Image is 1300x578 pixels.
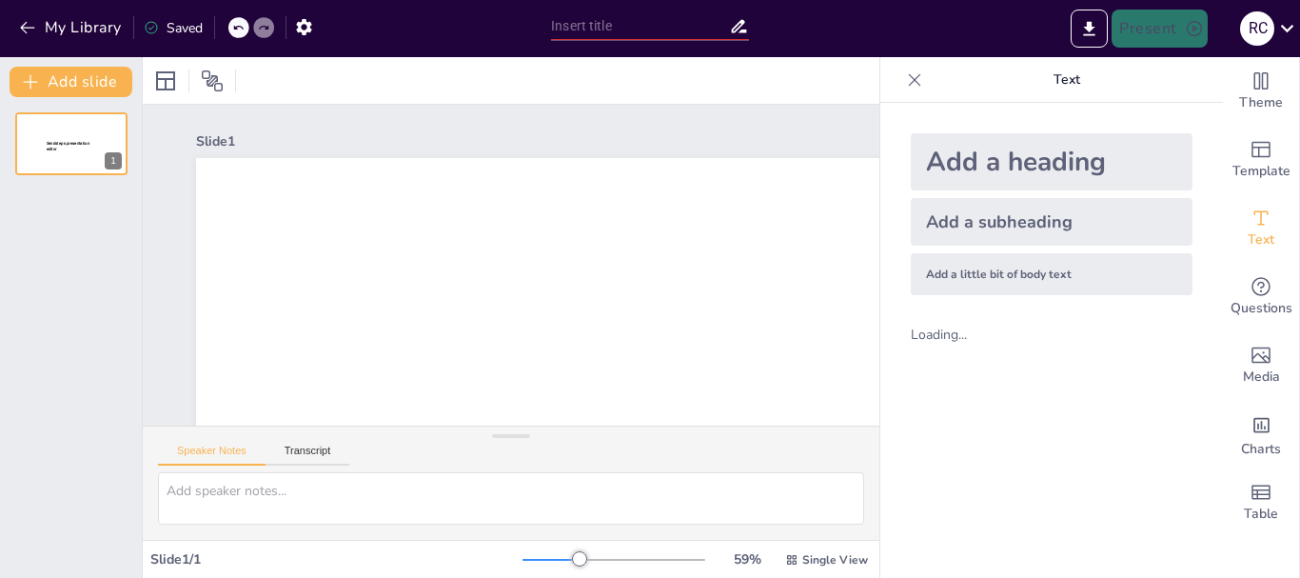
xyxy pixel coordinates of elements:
[930,57,1204,103] p: Text
[150,550,522,568] div: Slide 1 / 1
[1244,504,1278,525] span: Table
[1223,263,1299,331] div: Get real-time input from your audience
[47,141,89,151] span: Sendsteps presentation editor
[911,326,999,344] div: Loading...
[551,12,729,40] input: Insert title
[10,67,132,97] button: Add slide
[724,550,770,568] div: 59 %
[911,133,1192,190] div: Add a heading
[911,253,1192,295] div: Add a little bit of body text
[1241,439,1281,460] span: Charts
[802,552,868,568] span: Single View
[201,70,224,92] span: Position
[1223,400,1299,468] div: Add charts and graphs
[911,198,1192,246] div: Add a subheading
[1232,161,1290,182] span: Template
[196,132,1066,150] div: Slide 1
[1231,298,1292,319] span: Questions
[1223,194,1299,263] div: Add text boxes
[1223,57,1299,126] div: Change the overall theme
[1239,92,1283,113] span: Theme
[1071,10,1108,48] button: Export to PowerPoint
[1248,229,1274,250] span: Text
[1112,10,1207,48] button: Present
[1223,331,1299,400] div: Add images, graphics, shapes or video
[158,445,266,466] button: Speaker Notes
[1240,10,1274,48] button: R C
[150,66,181,96] div: Layout
[1240,11,1274,46] div: R C
[266,445,350,466] button: Transcript
[1223,126,1299,194] div: Add ready made slides
[1243,367,1280,388] span: Media
[105,152,122,169] div: 1
[1223,468,1299,537] div: Add a table
[14,12,129,43] button: My Library
[15,112,128,175] div: Sendsteps presentation editor1
[144,19,203,37] div: Saved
